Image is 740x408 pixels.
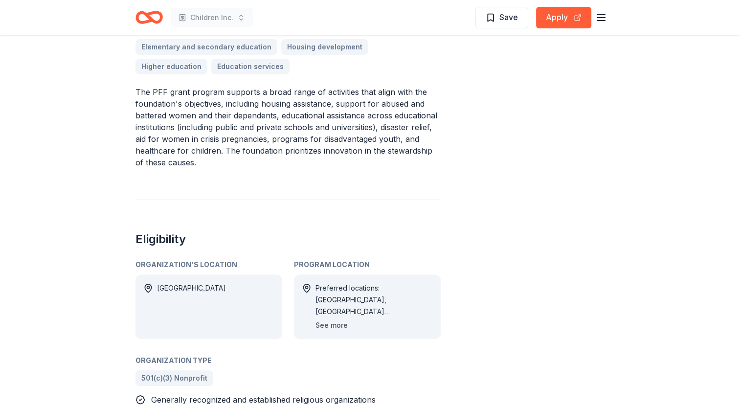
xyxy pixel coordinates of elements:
button: Children Inc. [171,8,253,27]
p: The PFF grant program supports a broad range of activities that align with the foundation's objec... [135,86,441,168]
div: Organization Type [135,355,441,366]
div: [GEOGRAPHIC_DATA] [157,282,226,331]
a: 501(c)(3) Nonprofit [135,370,213,386]
h2: Eligibility [135,231,441,247]
button: Apply [536,7,591,28]
button: Save [475,7,528,28]
div: Preferred locations: [GEOGRAPHIC_DATA], [GEOGRAPHIC_DATA] ([GEOGRAPHIC_DATA]), [GEOGRAPHIC_DATA] ... [315,282,433,317]
span: 501(c)(3) Nonprofit [141,372,207,384]
button: See more [315,319,348,331]
span: Save [499,11,518,23]
div: Organization's Location [135,259,282,271]
a: Home [135,6,163,29]
div: Program Location [294,259,441,271]
span: Children Inc. [190,12,233,23]
span: Generally recognized and established religious organizations [151,395,376,405]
